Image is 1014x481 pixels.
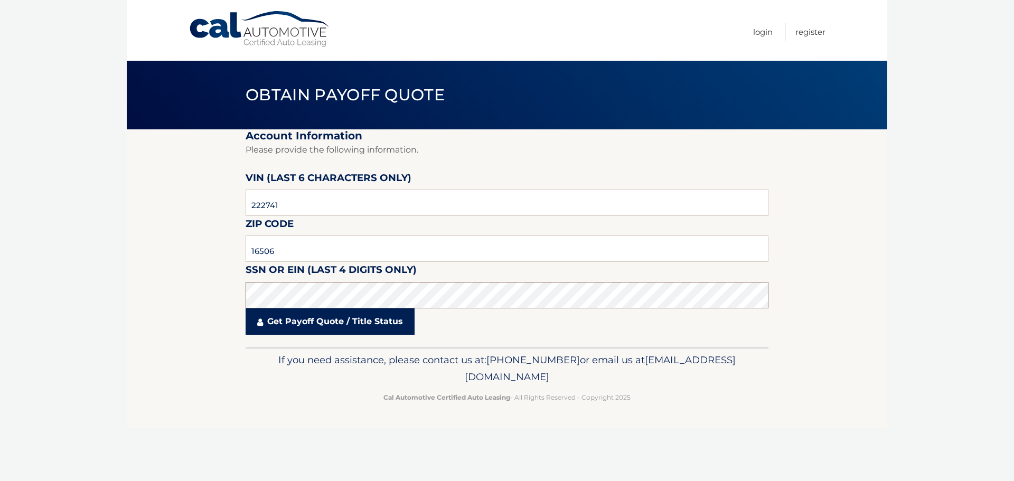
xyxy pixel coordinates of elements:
[252,392,762,403] p: - All Rights Reserved - Copyright 2025
[246,129,768,143] h2: Account Information
[246,143,768,157] p: Please provide the following information.
[246,308,415,335] a: Get Payoff Quote / Title Status
[246,85,445,105] span: Obtain Payoff Quote
[753,23,773,41] a: Login
[795,23,825,41] a: Register
[189,11,331,48] a: Cal Automotive
[246,262,417,281] label: SSN or EIN (last 4 digits only)
[252,352,762,385] p: If you need assistance, please contact us at: or email us at
[246,216,294,235] label: Zip Code
[486,354,580,366] span: [PHONE_NUMBER]
[246,170,411,190] label: VIN (last 6 characters only)
[383,393,510,401] strong: Cal Automotive Certified Auto Leasing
